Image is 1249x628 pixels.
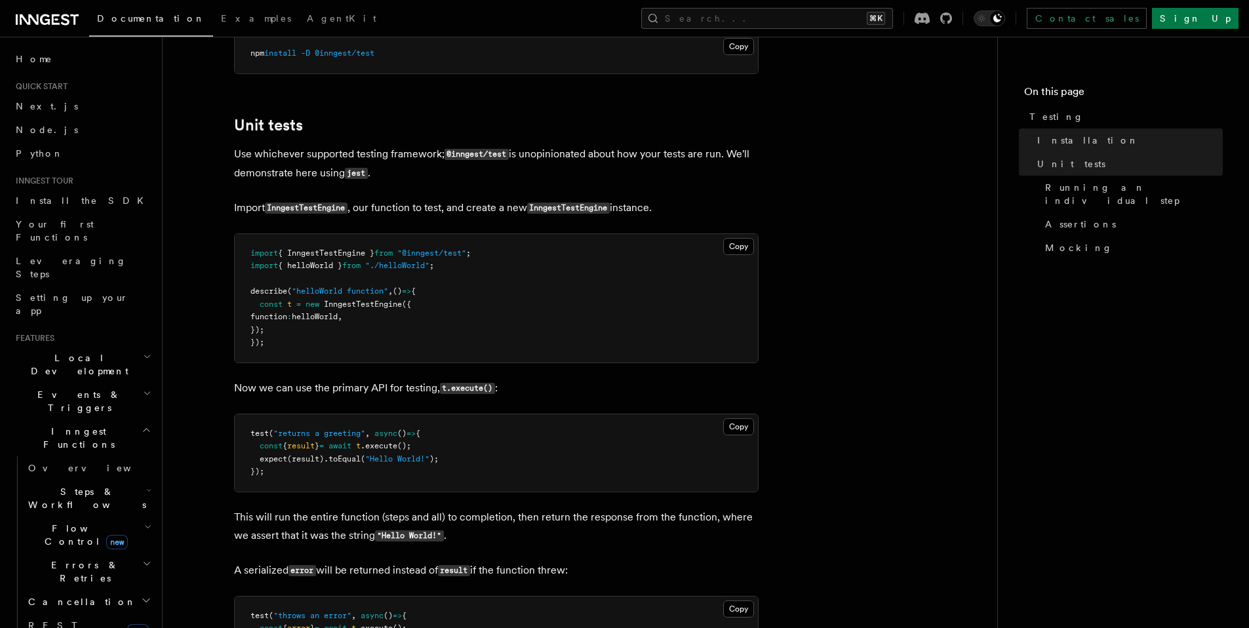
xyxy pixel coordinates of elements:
span: Python [16,148,64,159]
code: jest [345,168,368,179]
span: { helloWorld } [278,261,342,270]
span: , [388,286,393,296]
span: expect [260,454,287,463]
span: Local Development [10,351,143,378]
button: Local Development [10,346,154,383]
span: ( [361,454,365,463]
span: .toEqual [324,454,361,463]
span: Inngest tour [10,176,73,186]
button: Copy [723,38,754,55]
button: Search...⌘K [641,8,893,29]
a: Your first Functions [10,212,154,249]
span: ( [269,611,273,620]
a: Sign Up [1152,8,1239,29]
span: (result) [287,454,324,463]
span: = [319,441,324,450]
span: Quick start [10,81,68,92]
button: Copy [723,600,754,618]
span: Flow Control [23,522,144,548]
span: Cancellation [23,595,136,608]
span: Examples [221,13,291,24]
a: Python [10,142,154,165]
a: Assertions [1040,212,1223,236]
span: { [411,286,416,296]
kbd: ⌘K [867,12,885,25]
span: await [328,441,351,450]
span: () [393,286,402,296]
a: AgentKit [299,4,384,35]
a: Next.js [10,94,154,118]
a: Home [10,47,154,71]
code: t.execute() [440,383,495,394]
span: => [406,429,416,438]
code: error [288,565,316,576]
span: new [106,535,128,549]
span: { [416,429,420,438]
code: @inngest/test [445,149,509,160]
a: Mocking [1040,236,1223,260]
span: async [374,429,397,438]
span: Next.js [16,101,78,111]
span: @inngest/test [315,49,374,58]
span: : [287,312,292,321]
span: ( [269,429,273,438]
span: from [374,248,393,258]
span: Running an individual step [1045,181,1223,207]
button: Toggle dark mode [974,10,1005,26]
button: Copy [723,418,754,435]
span: Setting up your app [16,292,129,316]
span: , [351,611,356,620]
span: "./helloWorld" [365,261,429,270]
span: result [287,441,315,450]
span: Home [16,52,52,66]
span: "helloWorld function" [292,286,388,296]
span: from [342,261,361,270]
span: () [397,429,406,438]
a: Leveraging Steps [10,249,154,286]
span: { InngestTestEngine } [278,248,374,258]
p: A serialized will be returned instead of if the function threw: [234,561,759,580]
code: InngestTestEngine [527,203,610,214]
button: Inngest Functions [10,420,154,456]
span: async [361,611,384,620]
span: function [250,312,287,321]
span: import [250,261,278,270]
a: Contact sales [1027,8,1147,29]
button: Errors & Retries [23,553,154,590]
a: Install the SDK [10,189,154,212]
a: Installation [1032,128,1223,152]
span: test [250,611,269,620]
span: }); [250,338,264,347]
code: "Hello World!" [375,530,444,541]
span: Features [10,333,54,343]
span: Events & Triggers [10,388,143,414]
span: () [384,611,393,620]
span: Overview [28,463,163,473]
a: Documentation [89,4,213,37]
p: Now we can use the primary API for testing, : [234,379,759,398]
span: { [402,611,406,620]
span: install [264,49,296,58]
button: Steps & Workflows [23,480,154,517]
span: import [250,248,278,258]
span: ; [466,248,471,258]
span: "throws an error" [273,611,351,620]
span: t [287,300,292,309]
a: Unit tests [234,116,303,134]
span: describe [250,286,287,296]
span: ; [429,261,434,270]
span: const [260,300,283,309]
span: npm [250,49,264,58]
span: Testing [1029,110,1084,123]
span: "Hello World!" [365,454,429,463]
span: }); [250,467,264,476]
a: Running an individual step [1040,176,1223,212]
a: Setting up your app [10,286,154,323]
span: AgentKit [307,13,376,24]
span: , [338,312,342,321]
span: Mocking [1045,241,1113,254]
span: const [260,441,283,450]
a: Overview [23,456,154,480]
span: => [393,611,402,620]
span: (); [397,441,411,450]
